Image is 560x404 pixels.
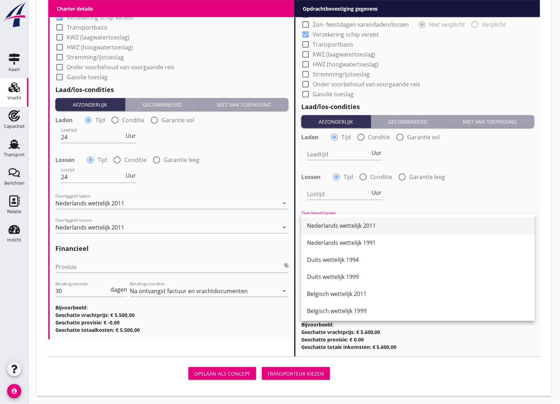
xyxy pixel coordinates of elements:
[55,85,289,95] h2: Laad/los-condities
[307,238,529,247] div: Nederlands wettelijk 1991
[313,31,379,38] label: Verzekering schip vereist
[7,238,21,242] div: Inzicht
[280,223,289,232] i: arrow_drop_down
[55,117,73,124] strong: Laden
[126,173,136,178] span: Uur
[372,190,382,195] span: Uur
[128,101,197,108] div: Gecombineerd
[55,224,124,231] div: Nederlands wettelijk 2011
[61,131,124,143] input: Laadtijd
[124,156,147,163] label: Conditie
[282,263,289,268] div: %
[202,101,286,108] div: Niet van toepassing
[4,152,25,157] div: Transport
[67,44,133,51] label: HWZ (hoogwatertoeslag)
[280,199,289,208] i: arrow_drop_down
[122,117,144,124] label: Conditie
[313,11,388,18] label: Laatst vervoerde producten
[307,188,370,200] input: Lostijd
[301,134,319,141] strong: Laden
[7,384,21,398] i: account_circle
[371,115,446,128] button: Gecombineerd
[307,255,529,264] div: Duits wettelijk 1994
[164,156,199,163] label: Garantie leeg
[313,41,353,48] label: Transportbasis
[55,311,289,319] h3: Geschatte vrachtprijs: € 5.500,00
[268,370,324,377] div: Transporteur kiezen
[307,149,370,160] input: Laadtijd
[301,343,534,351] h3: Geschatte totale inkomsten: € 5.600,00
[262,367,330,380] button: Transporteur kiezen
[301,115,371,128] button: Afzonderlijk
[301,336,534,343] h3: Geschatte provisie: € 0,00
[95,117,105,124] label: Tijd
[307,290,529,298] div: Belgisch wettelijk 2011
[125,98,200,111] button: Gecombineerd
[67,4,163,11] label: Zon- feestdagen varen/laden/lossen
[410,173,445,181] label: Garantie leeg
[130,288,248,294] div: Na ontvangst factuur en vrachtdocumenten
[344,173,353,181] label: Tijd
[1,2,27,28] img: logo-small.a267ee39.svg
[9,67,20,72] div: Kaart
[161,117,194,124] label: Garantie vol
[55,98,125,111] button: Afzonderlijk
[448,118,532,125] div: Niet van toepassing
[61,171,124,183] input: Lostijd
[67,34,130,41] label: KWZ (laagwatertoeslag)
[4,124,25,129] div: Capaciteit
[7,96,21,100] div: Vracht
[55,200,124,206] div: Nederlands wettelijk 2011
[109,287,127,292] div: dagen
[374,118,443,125] div: Gecombineerd
[313,1,357,8] label: Certificerings eis
[280,287,289,295] i: arrow_drop_down
[194,370,251,377] div: Opslaan als concept
[55,156,75,163] strong: Lossen
[341,134,351,141] label: Tijd
[372,150,382,156] span: Uur
[370,173,392,181] label: Conditie
[307,307,529,315] div: Belgisch wettelijk 1999
[67,64,175,71] label: Onder voorbehoud van voorgaande reis
[313,51,375,58] label: KWZ (laagwatertoeslag)
[4,181,24,185] div: Berichten
[188,367,256,380] button: Opslaan als concept
[7,209,21,214] div: Relatie
[301,173,321,181] strong: Lossen
[55,326,289,334] h3: Geschatte totaalkosten: € 5.500,00
[307,273,529,281] div: Duits wettelijk 1999
[301,321,534,328] h3: Bijvoorbeeld:
[304,118,368,125] div: Afzonderlijk
[58,101,122,108] div: Afzonderlijk
[55,261,282,273] input: Provisie
[407,134,440,141] label: Garantie vol
[98,156,107,163] label: Tijd
[67,54,124,61] label: Stremming/ijstoeslag
[301,102,534,112] h2: Laad/los-condities
[55,319,289,326] h3: Geschatte provisie: € -0,00
[307,221,529,230] div: Nederlands wettelijk 2011
[313,91,353,98] label: Gasolie toeslag
[313,81,421,88] label: Onder voorbehoud van voorgaande reis
[313,71,370,78] label: Stremming/ijstoeslag
[368,134,390,141] label: Conditie
[55,244,289,253] h2: Financieel
[199,98,289,111] button: Niet van toepassing
[55,304,289,311] h3: Bijvoorbeeld:
[126,133,136,139] span: Uur
[301,328,534,336] h3: Geschatte vrachtprijs: € 5.600,00
[55,285,109,297] input: Betalingstermijn
[67,14,133,21] label: Verzekering schip vereist
[445,115,534,128] button: Niet van toepassing
[67,74,108,81] label: Gasolie toeslag
[313,21,409,28] label: Zon- feestdagen varen/laden/lossen
[313,61,379,68] label: HWZ (hoogwatertoeslag)
[67,24,108,31] label: Transportbasis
